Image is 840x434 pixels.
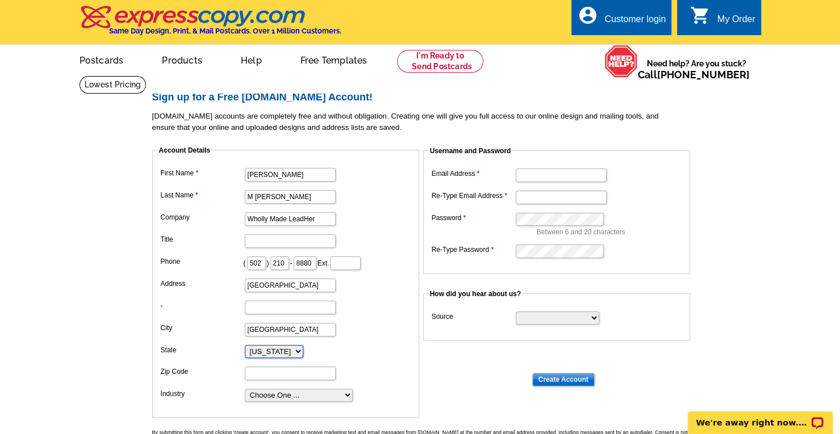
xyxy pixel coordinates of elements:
i: shopping_cart [690,5,711,26]
span: Call [638,69,750,81]
h4: Same Day Design, Print, & Mail Postcards. Over 1 Million Customers. [109,27,341,35]
legend: Username and Password [429,146,512,156]
label: Password [432,213,515,223]
h2: Sign up for a Free [DOMAIN_NAME] Account! [152,91,697,104]
a: shopping_cart My Order [690,12,755,27]
label: Zip Code [161,366,244,377]
label: Industry [161,389,244,399]
label: Source [432,311,515,322]
label: Re-Type Password [432,245,515,255]
legend: Account Details [158,145,212,155]
a: Same Day Design, Print, & Mail Postcards. Over 1 Million Customers. [80,14,341,35]
a: Products [144,46,220,73]
label: - [161,301,244,311]
label: Re-Type Email Address [432,191,515,201]
input: Create Account [532,373,595,386]
div: Customer login [604,14,666,30]
label: Address [161,279,244,289]
label: State [161,345,244,355]
a: Postcards [61,46,142,73]
label: Title [161,234,244,245]
p: [DOMAIN_NAME] accounts are completely free and without obligation. Creating one will give you ful... [152,111,697,133]
div: My Order [717,14,755,30]
dd: ( ) - Ext. [158,254,413,271]
label: City [161,323,244,333]
a: account_circle Customer login [577,12,666,27]
a: [PHONE_NUMBER] [657,69,750,81]
i: account_circle [577,5,597,26]
p: Between 6 and 20 characters [537,227,684,237]
iframe: LiveChat chat widget [680,398,840,434]
legend: How did you hear about us? [429,289,523,299]
label: First Name [161,168,244,178]
label: Last Name [161,190,244,200]
span: Need help? Are you stuck? [638,58,755,81]
img: help [604,45,638,78]
label: Company [161,212,244,222]
a: Help [223,46,280,73]
label: Email Address [432,168,515,179]
label: Phone [161,256,244,267]
a: Free Templates [282,46,386,73]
